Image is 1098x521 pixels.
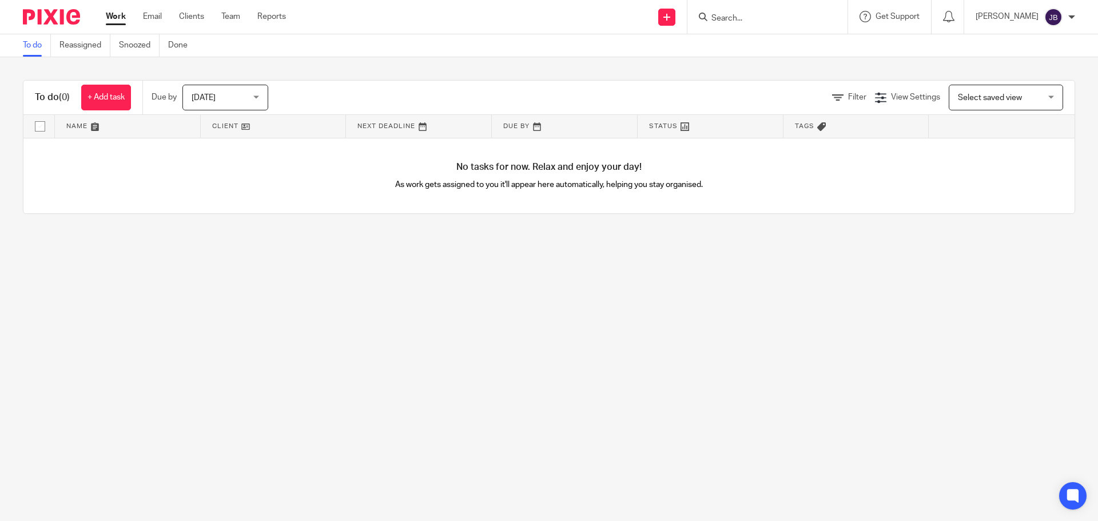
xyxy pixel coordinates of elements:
a: Work [106,11,126,22]
a: Clients [179,11,204,22]
span: View Settings [891,93,940,101]
a: To do [23,34,51,57]
h1: To do [35,92,70,104]
img: Pixie [23,9,80,25]
p: [PERSON_NAME] [976,11,1039,22]
span: Filter [848,93,866,101]
span: Select saved view [958,94,1022,102]
a: Email [143,11,162,22]
span: [DATE] [192,94,216,102]
span: (0) [59,93,70,102]
a: Team [221,11,240,22]
input: Search [710,14,813,24]
img: svg%3E [1044,8,1063,26]
a: Done [168,34,196,57]
a: Snoozed [119,34,160,57]
a: Reports [257,11,286,22]
h4: No tasks for now. Relax and enjoy your day! [23,161,1075,173]
span: Tags [795,123,814,129]
a: Reassigned [59,34,110,57]
a: + Add task [81,85,131,110]
span: Get Support [876,13,920,21]
p: Due by [152,92,177,103]
p: As work gets assigned to you it'll appear here automatically, helping you stay organised. [287,179,812,190]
